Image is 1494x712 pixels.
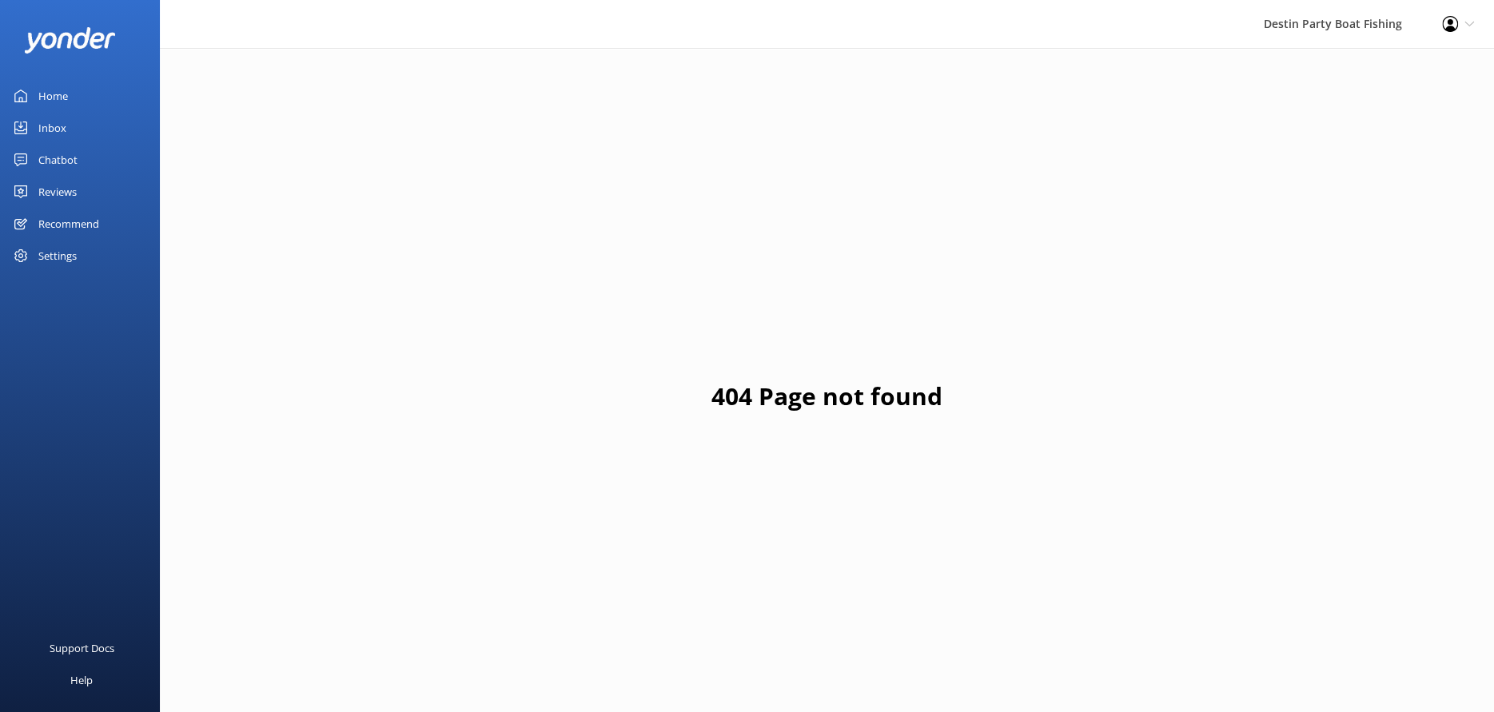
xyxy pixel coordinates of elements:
[38,144,78,176] div: Chatbot
[70,664,93,696] div: Help
[38,240,77,272] div: Settings
[38,176,77,208] div: Reviews
[38,80,68,112] div: Home
[38,112,66,144] div: Inbox
[50,632,114,664] div: Support Docs
[711,377,942,416] h1: 404 Page not found
[24,27,116,54] img: yonder-white-logo.png
[38,208,99,240] div: Recommend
